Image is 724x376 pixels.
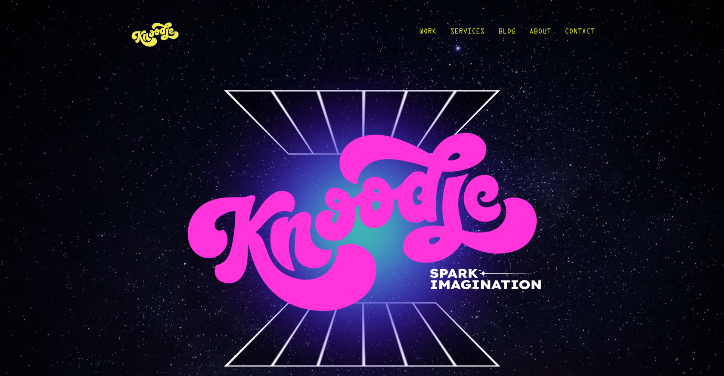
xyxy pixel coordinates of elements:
img: KnoLogo(yellow) [130,14,181,54]
a: Services [450,14,485,54]
a: Blog [498,14,516,54]
a: Work [419,14,436,54]
a: About [529,14,551,54]
a: Contact [565,14,595,54]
